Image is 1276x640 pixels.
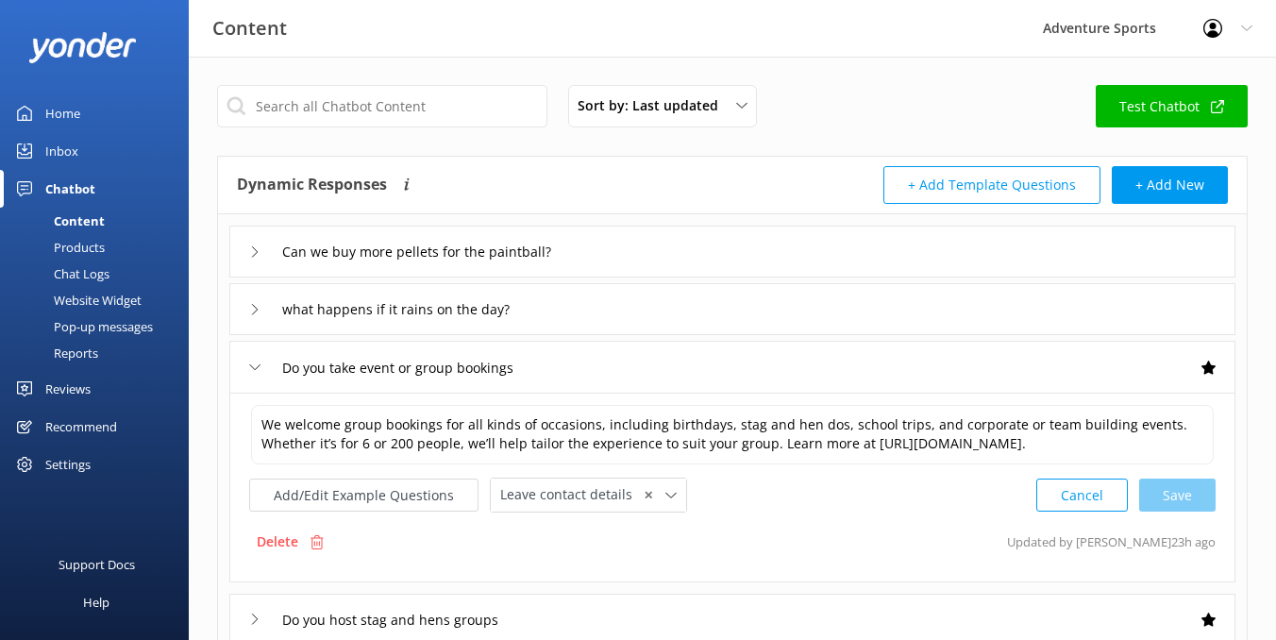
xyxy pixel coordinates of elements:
div: Content [11,208,105,234]
a: Pop-up messages [11,313,189,340]
span: Sort by: Last updated [578,95,730,116]
div: Chatbot [45,170,95,208]
a: Test Chatbot [1096,85,1248,127]
p: Delete [257,531,298,552]
button: Cancel [1036,479,1128,512]
span: ✕ [644,486,653,504]
div: Reports [11,340,98,366]
div: Home [45,94,80,132]
h3: Content [212,13,287,43]
button: Add/Edit Example Questions [249,479,478,512]
span: Leave contact details [500,484,644,505]
a: Products [11,234,189,261]
button: + Add Template Questions [883,166,1100,204]
div: Products [11,234,105,261]
div: Help [83,583,109,621]
p: Updated by [PERSON_NAME] 23h ago [1007,524,1216,560]
a: Content [11,208,189,234]
div: Chat Logs [11,261,109,287]
div: Recommend [45,408,117,446]
img: yonder-white-logo.png [28,32,137,63]
input: Search all Chatbot Content [217,85,547,127]
div: Website Widget [11,287,142,313]
div: Settings [45,446,91,483]
button: + Add New [1112,166,1228,204]
a: Website Widget [11,287,189,313]
textarea: We welcome group bookings for all kinds of occasions, including birthdays, stag and hen dos, scho... [251,405,1214,464]
div: Reviews [45,370,91,408]
a: Reports [11,340,189,366]
div: Inbox [45,132,78,170]
a: Chat Logs [11,261,189,287]
div: Support Docs [59,546,135,583]
h4: Dynamic Responses [237,166,387,204]
div: Pop-up messages [11,313,153,340]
